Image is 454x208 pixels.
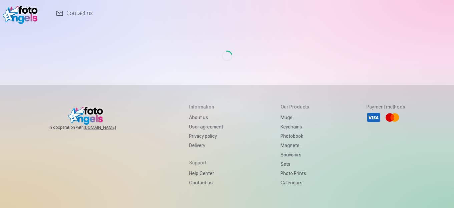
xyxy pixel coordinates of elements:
[189,131,223,141] a: Privacy policy
[281,122,309,131] a: Keychains
[189,113,223,122] a: About us
[366,104,405,110] h5: Payment methods
[189,122,223,131] a: User agreement
[281,113,309,122] a: Mugs
[84,125,132,130] a: [DOMAIN_NAME]
[281,131,309,141] a: Photobook
[189,104,223,110] h5: Information
[281,159,309,169] a: Sets
[385,110,400,125] li: Mastercard
[281,150,309,159] a: Souvenirs
[366,110,381,125] li: Visa
[189,159,223,166] h5: Support
[281,178,309,187] a: Calendars
[3,3,41,24] img: /v1
[189,169,223,178] a: Help Center
[281,104,309,110] h5: Our products
[189,178,223,187] a: Contact us
[189,141,223,150] a: Delivery
[49,125,132,130] span: In cooperation with
[281,169,309,178] a: Photo prints
[281,141,309,150] a: Magnets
